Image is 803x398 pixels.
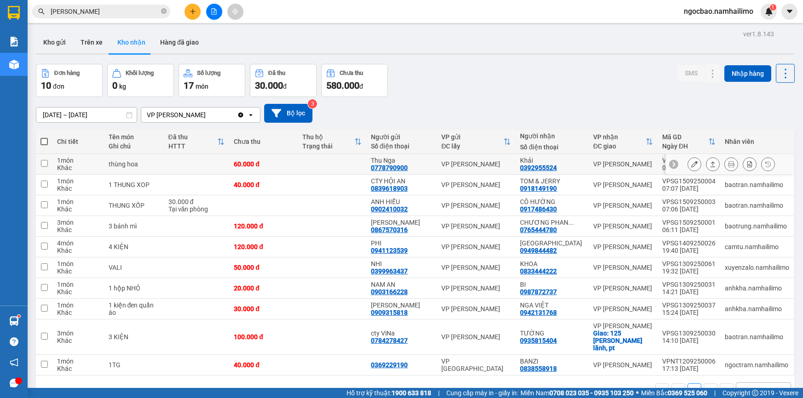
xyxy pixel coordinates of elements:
button: 1 [687,383,701,397]
div: VPNT1209250006 [662,358,716,365]
div: 100.000 đ [234,333,293,341]
div: VP nhận [593,133,646,141]
button: Đã thu30.000đ [250,64,317,97]
div: anhkha.namhailimo [725,305,789,313]
div: VP [PERSON_NAME] [147,110,206,119]
div: Số lượng [197,70,220,76]
img: warehouse-icon [9,316,19,326]
input: Tìm tên, số ĐT hoặc mã đơn [51,6,159,17]
div: 0778790900 [371,164,408,171]
div: 60.000 đ [234,160,293,168]
div: 3 món [57,219,99,226]
button: Trên xe [73,31,110,53]
div: VP [PERSON_NAME] [441,243,511,250]
div: 0838558918 [520,365,557,372]
button: Kho nhận [110,31,153,53]
span: Miền Nam [520,388,634,398]
div: 1 món [57,157,99,164]
div: 0935815404 [520,337,557,344]
button: SMS [677,65,705,81]
div: VP [PERSON_NAME] [441,284,511,292]
div: 1 món [57,281,99,288]
sup: 3 [308,99,317,108]
div: 4 KIỆN [109,243,159,250]
span: đ [283,83,287,90]
button: Đơn hàng10đơn [36,64,103,97]
div: VP [PERSON_NAME] [441,333,511,341]
div: 10 / trang [742,386,770,395]
button: caret-down [781,4,797,20]
div: Khối lượng [126,70,154,76]
div: VPSG1509250003 [662,198,716,205]
button: Chưa thu580.000đ [321,64,388,97]
div: 1 món [57,358,99,365]
button: file-add [206,4,222,20]
div: 1 món [57,198,99,205]
div: Chưa thu [234,138,293,145]
div: 1 hộp NHỎ [109,284,159,292]
div: NAM AN [371,281,432,288]
div: 0942131768 [520,309,557,316]
strong: 0708 023 035 - 0935 103 250 [549,389,634,397]
div: VP [PERSON_NAME] [593,202,653,209]
img: warehouse-icon [9,60,19,69]
div: BANZI [520,358,584,365]
div: VP [PERSON_NAME] [593,264,653,271]
span: Hỗ trợ kỹ thuật: [347,388,431,398]
div: ĐC giao [593,142,646,150]
div: VP [PERSON_NAME] [441,305,511,313]
div: VP [PERSON_NAME] [593,284,653,292]
button: Số lượng17món [179,64,245,97]
div: 50.000 đ [234,264,293,271]
div: ANH HIẾU [371,198,432,205]
div: 0833444222 [520,267,557,275]
div: Chi tiết [57,138,99,145]
th: Toggle SortBy [437,130,515,154]
span: 10 [41,80,51,91]
div: cty ViNa [371,330,432,337]
div: 1 THUNG XOP [109,181,159,188]
button: aim [227,4,243,20]
span: message [10,379,18,387]
div: VPSG1309250031 [662,281,716,288]
div: VPSG1509250005 [662,157,716,164]
button: Bộ lọc [264,104,312,123]
div: xuyenzalo.namhailimo [725,264,789,271]
span: ⚪️ [636,391,639,395]
div: 3 bánh mì [109,222,159,230]
div: Người gửi [371,133,432,141]
div: 0941123539 [371,247,408,254]
div: 0902410032 [371,205,408,213]
div: Người nhận [520,132,584,140]
div: 3 KIỆN [109,333,159,341]
img: icon-new-feature [765,7,773,16]
sup: 1 [17,315,20,318]
div: VP [PERSON_NAME] [441,181,511,188]
div: Giao: 125 đặng văn lãnh, pt [593,330,653,352]
span: Cung cấp máy in - giấy in: [446,388,518,398]
div: Khác [57,309,99,316]
div: 4 món [57,239,99,247]
div: 1 món [57,260,99,267]
div: 0867570316 [371,226,408,233]
div: 19:40 [DATE] [662,247,716,254]
div: 120.000 đ [234,243,293,250]
div: VP [PERSON_NAME] [441,222,511,230]
div: TOM & JERRY [520,177,584,185]
div: ĐC lấy [441,142,503,150]
span: 17 [184,80,194,91]
div: Khác [57,337,99,344]
div: Thu hộ [302,133,354,141]
div: thùng hoa [109,160,159,168]
div: 1 món [57,301,99,309]
div: 40.000 đ [234,361,293,369]
div: baotran.namhailimo [725,202,789,209]
span: notification [10,358,18,367]
div: BI [520,281,584,288]
div: 0784278427 [371,337,408,344]
div: 14:10 [DATE] [662,337,716,344]
span: kg [119,83,126,90]
div: VP gửi [441,133,503,141]
span: copyright [752,390,758,396]
div: Tại văn phòng [168,205,225,213]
